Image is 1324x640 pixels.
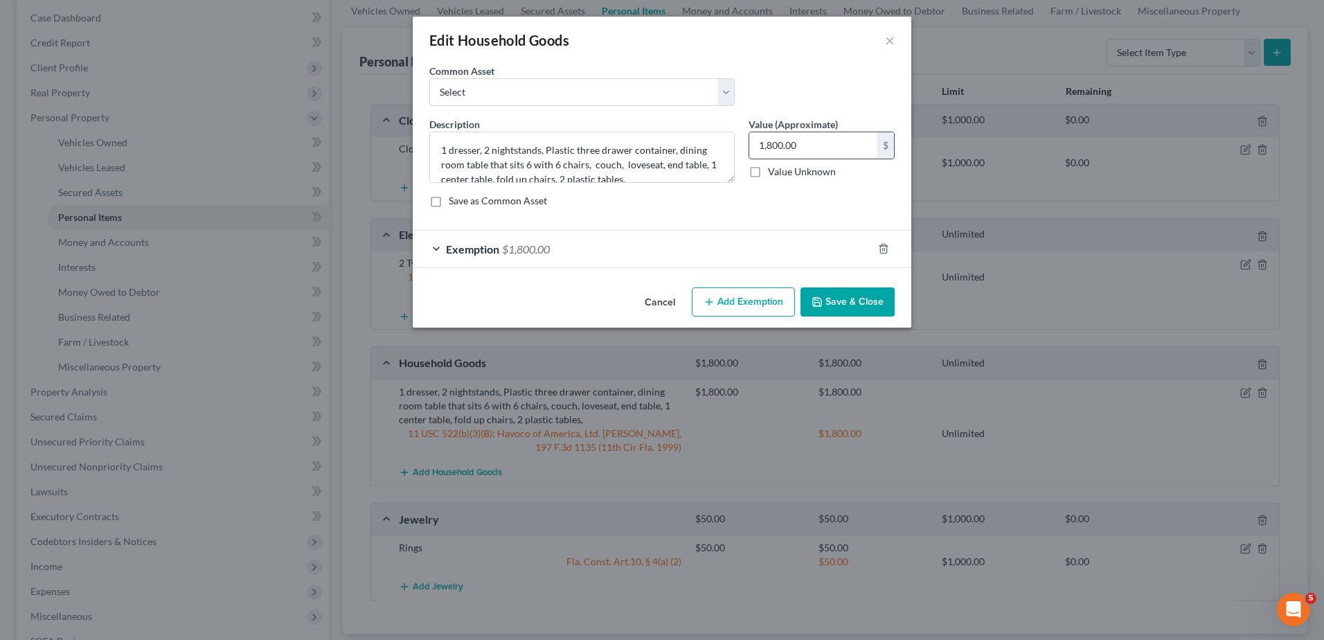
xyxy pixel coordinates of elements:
button: Save & Close [800,287,895,317]
button: × [885,32,895,48]
span: $1,800.00 [502,242,550,256]
label: Save as Common Asset [449,194,547,208]
input: 0.00 [749,132,877,159]
div: $ [877,132,894,159]
label: Common Asset [429,64,494,78]
iframe: Intercom live chat [1277,593,1310,626]
span: Exemption [446,242,499,256]
div: Edit Household Goods [429,30,569,50]
span: 5 [1305,593,1316,604]
button: Cancel [634,289,686,317]
label: Value (Approximate) [749,117,838,132]
span: Description [429,118,480,130]
label: Value Unknown [768,165,836,179]
button: Add Exemption [692,287,795,317]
